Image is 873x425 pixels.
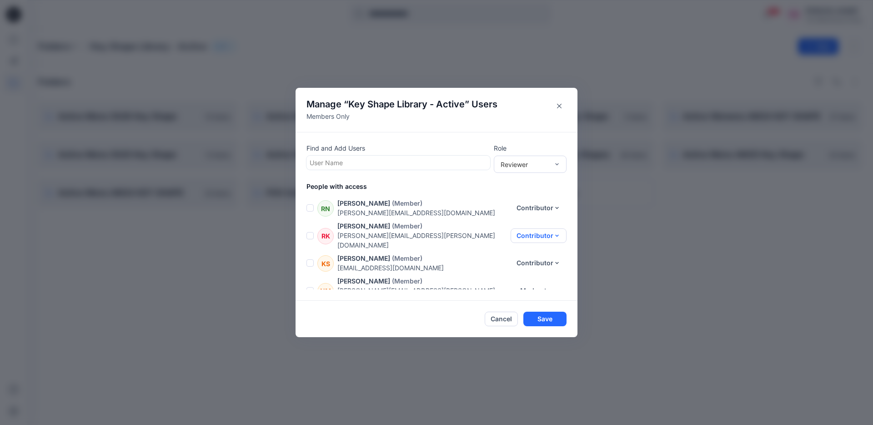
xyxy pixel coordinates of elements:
[306,182,577,191] p: People with access
[392,198,422,208] p: (Member)
[523,312,567,326] button: Save
[337,198,390,208] p: [PERSON_NAME]
[392,276,422,286] p: (Member)
[337,231,511,250] p: [PERSON_NAME][EMAIL_ADDRESS][PERSON_NAME][DOMAIN_NAME]
[337,286,514,305] p: [PERSON_NAME][EMAIL_ADDRESS][PERSON_NAME][DOMAIN_NAME]
[317,200,334,217] div: RN
[317,283,334,299] div: NM
[306,111,497,121] p: Members Only
[392,221,422,231] p: (Member)
[337,276,390,286] p: [PERSON_NAME]
[337,221,390,231] p: [PERSON_NAME]
[485,312,518,326] button: Cancel
[337,208,511,218] p: [PERSON_NAME][EMAIL_ADDRESS][DOMAIN_NAME]
[511,228,567,243] button: Contributor
[494,143,567,153] p: Role
[337,253,390,263] p: [PERSON_NAME]
[514,283,567,298] button: Moderator
[306,143,490,153] p: Find and Add Users
[337,263,511,273] p: [EMAIL_ADDRESS][DOMAIN_NAME]
[511,256,567,270] button: Contributor
[392,253,422,263] p: (Member)
[306,99,497,110] h4: Manage “ ” Users
[317,228,334,244] div: RK
[552,99,567,113] button: Close
[317,255,334,272] div: KS
[511,201,567,215] button: Contributor
[501,160,549,169] div: Reviewer
[348,99,465,110] span: Key Shape Library - Active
